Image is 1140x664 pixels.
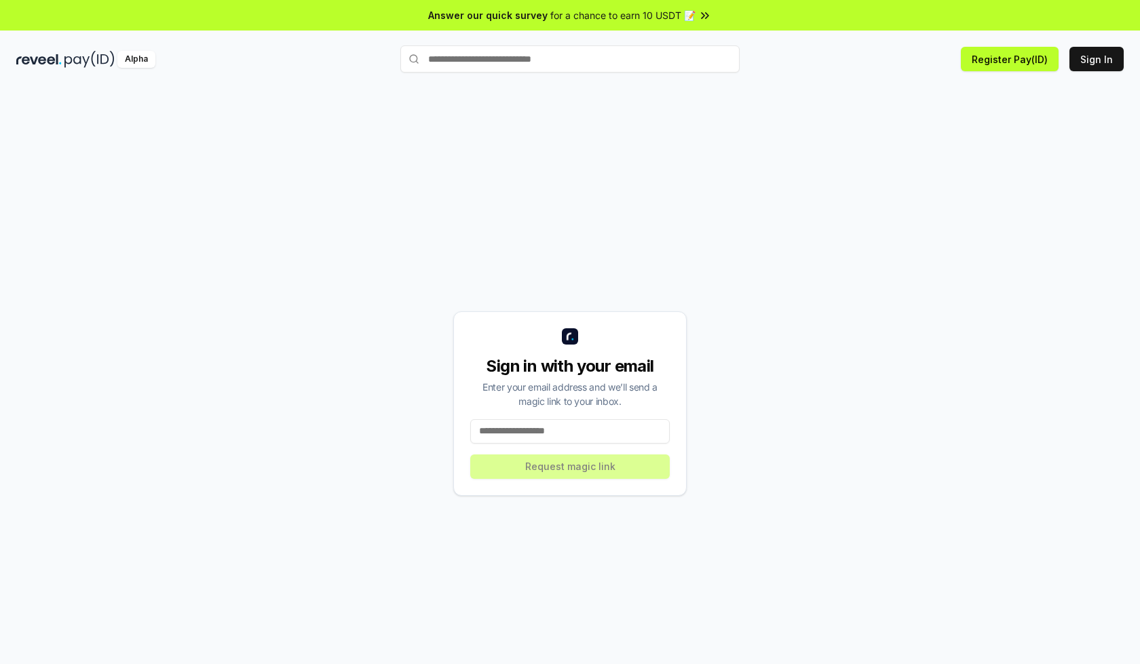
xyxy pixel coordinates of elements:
img: logo_small [562,328,578,345]
button: Register Pay(ID) [961,47,1059,71]
div: Enter your email address and we’ll send a magic link to your inbox. [470,380,670,408]
div: Alpha [117,51,155,68]
img: pay_id [64,51,115,68]
img: reveel_dark [16,51,62,68]
span: for a chance to earn 10 USDT 📝 [550,8,696,22]
span: Answer our quick survey [428,8,548,22]
button: Sign In [1069,47,1124,71]
div: Sign in with your email [470,355,670,377]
